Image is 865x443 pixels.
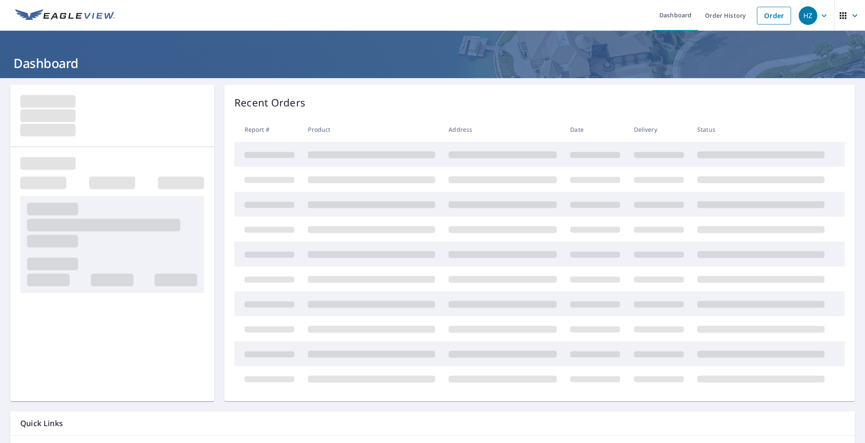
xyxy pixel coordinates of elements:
[301,117,442,142] th: Product
[757,7,791,24] a: Order
[10,54,855,72] h1: Dashboard
[15,9,115,22] img: EV Logo
[234,117,301,142] th: Report #
[20,418,845,429] p: Quick Links
[627,117,691,142] th: Delivery
[563,117,627,142] th: Date
[691,117,831,142] th: Status
[799,6,817,25] div: HZ
[234,95,305,110] p: Recent Orders
[442,117,563,142] th: Address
